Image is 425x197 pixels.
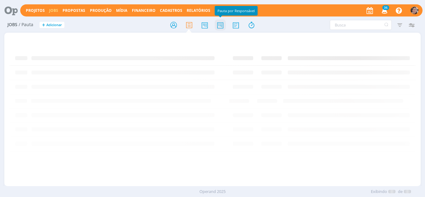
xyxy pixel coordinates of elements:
span: Exibindo [371,189,387,195]
a: Mídia [116,8,127,13]
span: 36 [382,5,389,10]
a: Produção [90,8,112,13]
button: Propostas [61,8,87,13]
a: Financeiro [132,8,156,13]
span: Propostas [63,8,85,13]
button: Financeiro [130,8,157,13]
button: Relatórios [185,8,212,13]
a: Relatórios [187,8,210,13]
a: Jobs [49,8,58,13]
button: Mídia [114,8,129,13]
span: Adicionar [46,23,62,27]
span: + [42,22,45,28]
a: Projetos [26,8,45,13]
span: de [398,189,403,195]
span: Cadastros [160,8,182,13]
button: Projetos [24,8,47,13]
button: Jobs [47,8,60,13]
button: A [410,5,419,16]
span: Jobs [7,22,17,27]
div: Pauta por Responsável [215,6,258,16]
button: 36 [378,5,390,16]
button: +Adicionar [40,22,64,28]
button: Cadastros [158,8,184,13]
button: Produção [88,8,114,13]
span: / Pauta [19,22,33,27]
input: Busca [330,20,392,30]
img: A [411,7,418,14]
